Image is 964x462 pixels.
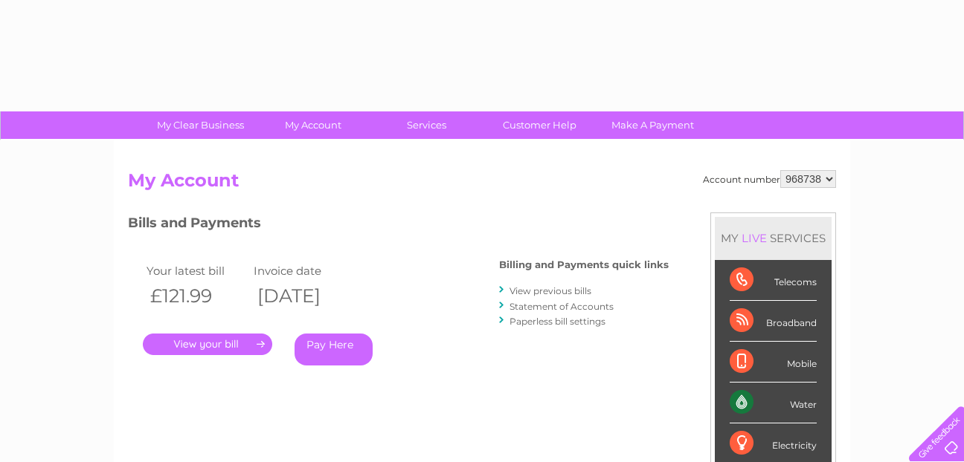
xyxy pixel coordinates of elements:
a: Paperless bill settings [510,316,605,327]
a: My Clear Business [139,111,262,139]
a: Services [365,111,488,139]
div: MY SERVICES [715,217,832,259]
h3: Bills and Payments [128,212,669,238]
a: Customer Help [478,111,601,139]
div: Water [730,383,817,423]
div: Telecoms [730,260,817,301]
th: [DATE] [250,281,357,311]
h4: Billing and Payments quick links [499,259,669,270]
a: View previous bills [510,285,591,296]
div: Broadband [730,301,817,342]
a: Statement of Accounts [510,301,614,312]
a: . [143,334,272,355]
div: LIVE [739,231,770,245]
a: Pay Here [295,334,373,365]
div: Mobile [730,342,817,383]
a: My Account [252,111,375,139]
th: £121.99 [143,281,250,311]
td: Your latest bill [143,261,250,281]
td: Invoice date [250,261,357,281]
h2: My Account [128,170,836,198]
div: Account number [703,170,836,188]
a: Make A Payment [591,111,714,139]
